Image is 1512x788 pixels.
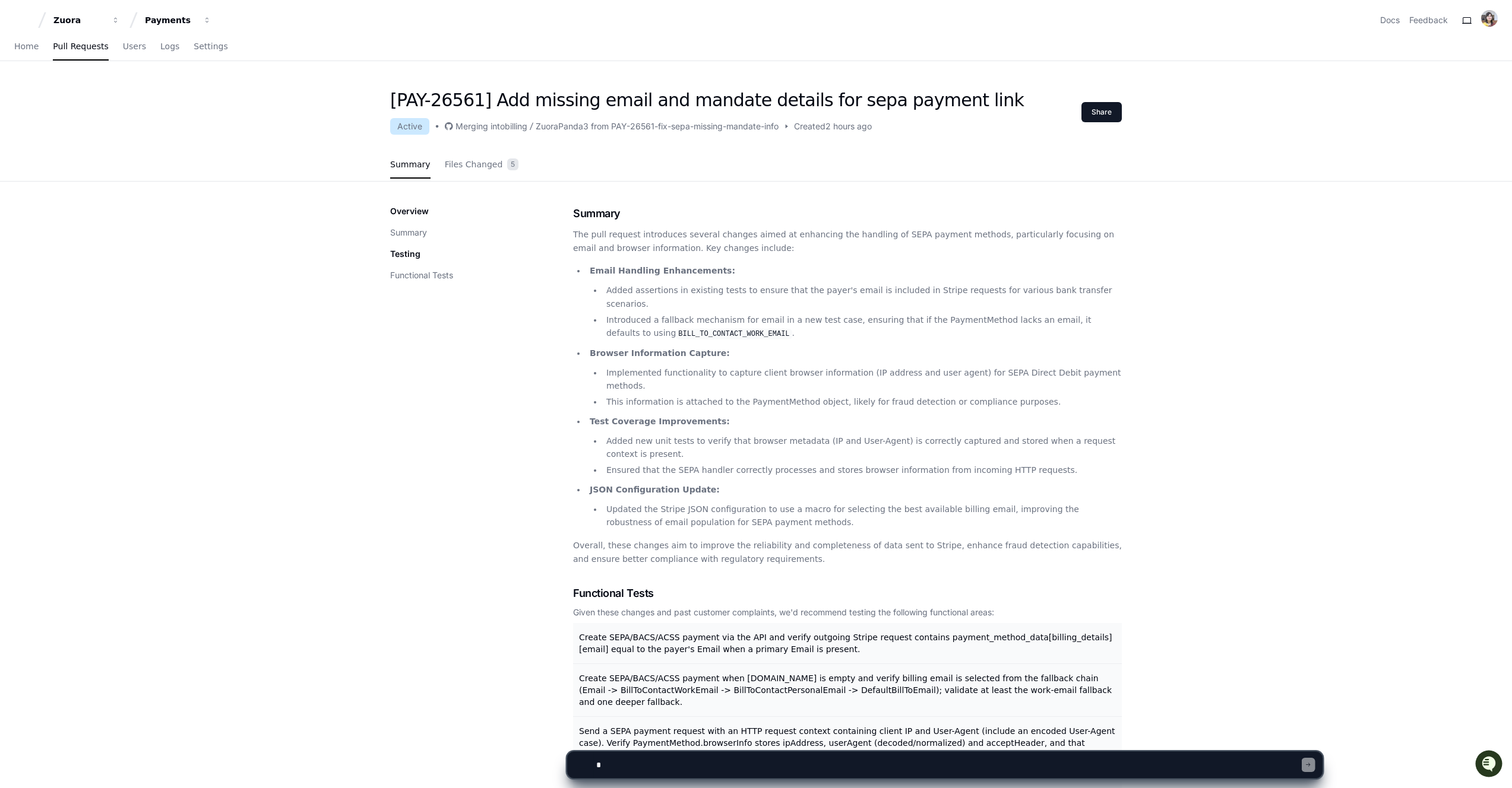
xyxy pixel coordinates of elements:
[53,33,108,61] a: Pull Requests
[579,673,1112,707] span: Create SEPA/BACS/ACSS payment when [DOMAIN_NAME] is empty and verify billing email is selected fr...
[390,248,420,260] p: Testing
[676,329,792,339] code: BILL_TO_CONTACT_WORK_EMAIL
[390,269,453,281] button: Functional Tests
[390,161,431,168] span: Summary
[390,90,1024,111] h1: [PAY-26561] Add missing email and mandate details for sepa payment link
[573,228,1122,255] p: The pull request introduces several changes aimed at enhancing the handling of SEPA payment metho...
[160,43,179,50] span: Logs
[194,33,227,61] a: Settings
[603,313,1122,341] li: Introduced a fallback mechanism for email in a new test case, ensuring that if the PaymentMethod ...
[1081,102,1122,122] button: Share
[145,14,196,26] div: Payments
[160,33,179,61] a: Logs
[573,205,1122,222] h1: Summary
[590,485,720,494] strong: JSON Configuration Update:
[140,9,216,31] button: Payments
[40,100,150,110] div: We're available if you need us!
[603,434,1122,462] li: Added new unit tests to verify that browser metadata (IP and User-Agent) is correctly captured an...
[1481,10,1498,27] img: ACg8ocJp4l0LCSiC5MWlEh794OtQNs1DKYp4otTGwJyAKUZvwXkNnmc=s96-c
[14,33,39,61] a: Home
[1474,749,1506,781] iframe: Open customer support
[194,43,227,50] span: Settings
[12,47,216,66] div: Welcome
[123,43,146,50] span: Users
[507,158,518,170] span: 5
[603,395,1122,409] li: This information is attached to the PaymentMethod object, likely for fraud detection or complianc...
[390,227,427,239] button: Summary
[456,120,505,132] div: Merging into
[445,161,503,168] span: Files Changed
[536,120,779,132] div: ZuoraPanda3 from PAY-26561-fix-sepa-missing-mandate-info
[579,633,1112,654] span: Create SEPA/BACS/ACSS payment via the API and verify outgoing Stripe request contains payment_met...
[84,124,144,134] a: Powered byPylon
[202,92,216,106] button: Start new chat
[53,43,108,50] span: Pull Requests
[603,366,1122,393] li: Implemented functionality to capture client browser information (IP address and user agent) for S...
[118,125,144,134] span: Pylon
[603,503,1122,530] li: Updated the Stripe JSON configuration to use a macro for selecting the best available billing ema...
[603,463,1122,477] li: Ensured that the SEPA handler correctly processes and stores browser information from incoming HT...
[590,348,730,358] strong: Browser Information Capture:
[49,9,125,31] button: Zuora
[603,284,1122,311] li: Added assertions in existing tests to ensure that the payer's email is included in Stripe request...
[573,539,1122,566] p: Overall, these changes aim to improve the reliability and completeness of data sent to Stripe, en...
[123,33,146,61] a: Users
[590,417,730,426] strong: Test Coverage Improvements:
[590,266,735,275] strong: Email Handling Enhancements:
[1380,14,1400,26] a: Docs
[14,43,39,50] span: Home
[505,120,527,132] div: billing
[579,726,1115,771] span: Send a SEPA payment request with an HTTP request context containing client IP and User-Agent (inc...
[573,606,1122,618] div: Given these changes and past customer complaints, we'd recommend testing the following functional...
[12,12,36,36] img: PlayerZero
[573,585,654,602] span: Functional Tests
[825,120,872,132] span: 2 hours ago
[53,14,105,26] div: Zuora
[40,88,195,100] div: Start new chat
[1409,14,1448,26] button: Feedback
[390,205,429,217] p: Overview
[390,118,429,135] div: Active
[12,88,33,110] img: 1756235613930-3d25f9e4-fa56-45dd-b3ad-e072dfbd1548
[794,120,825,132] span: Created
